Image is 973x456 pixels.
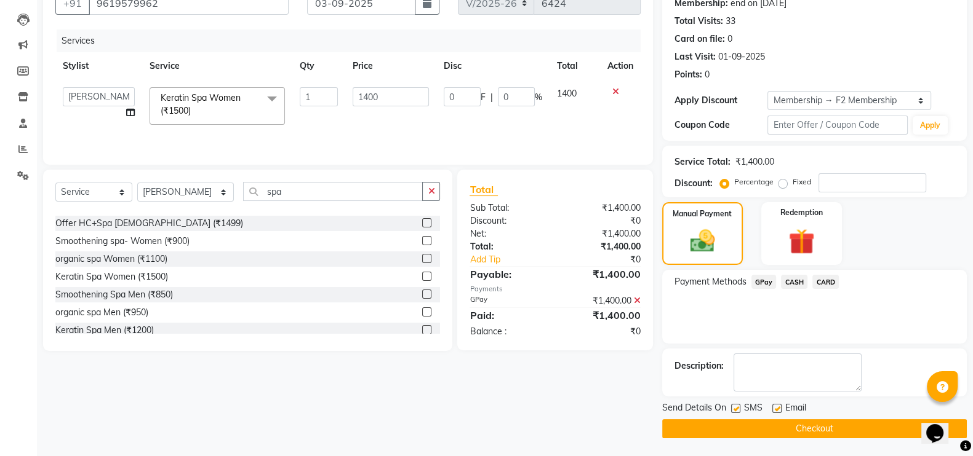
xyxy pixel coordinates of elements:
div: Keratin Spa Men (₹1200) [55,324,154,337]
span: Keratin Spa Women (₹1500) [161,92,241,116]
iframe: chat widget [921,407,961,444]
div: Points: [675,68,702,81]
div: Keratin Spa Women (₹1500) [55,270,168,283]
label: Manual Payment [673,208,732,219]
div: Payable: [460,267,555,281]
th: Price [345,52,437,80]
span: Payment Methods [675,275,747,288]
img: _cash.svg [683,227,723,255]
div: Smoothening Spa Men (₹850) [55,288,173,301]
th: Total [550,52,599,80]
span: Total [470,183,498,196]
div: Discount: [675,177,713,190]
div: Total: [460,240,555,253]
div: ₹1,400.00 [555,202,650,214]
label: Redemption [780,207,823,218]
div: ₹1,400.00 [555,308,650,323]
th: Qty [292,52,345,80]
div: ₹0 [571,253,650,266]
div: 01-09-2025 [718,50,765,63]
div: Service Total: [675,155,731,168]
div: ₹1,400.00 [555,240,650,253]
div: Last Visit: [675,50,716,63]
span: | [491,91,493,104]
div: organic spa Men (₹950) [55,306,148,319]
span: Send Details On [662,401,726,417]
label: Fixed [793,176,811,187]
div: ₹1,400.00 [555,267,650,281]
span: CASH [781,275,807,289]
div: ₹1,400.00 [555,227,650,240]
div: ₹0 [555,214,650,227]
span: 1400 [557,88,577,99]
button: Apply [913,116,948,135]
th: Disc [436,52,550,80]
div: Paid: [460,308,555,323]
th: Service [142,52,292,80]
span: F [481,91,486,104]
span: % [535,91,542,104]
a: Add Tip [460,253,571,266]
span: CARD [812,275,839,289]
a: x [191,105,196,116]
div: ₹1,400.00 [555,294,650,307]
div: Discount: [460,214,555,227]
div: 0 [705,68,710,81]
div: 0 [727,33,732,45]
div: Total Visits: [675,15,723,28]
div: Balance : [460,325,555,338]
div: Payments [470,284,640,294]
th: Stylist [55,52,142,80]
span: Email [785,401,806,417]
div: GPay [460,294,555,307]
div: Apply Discount [675,94,768,107]
div: 33 [726,15,735,28]
div: Coupon Code [675,119,768,132]
label: Percentage [734,176,774,187]
div: ₹0 [555,325,650,338]
div: Offer HC+Spa [DEMOGRAPHIC_DATA] (₹1499) [55,217,243,230]
div: Smoothening spa- Women (₹900) [55,235,190,248]
div: organic spa Women (₹1100) [55,253,167,265]
span: SMS [744,401,763,417]
div: Net: [460,227,555,240]
div: Card on file: [675,33,725,45]
div: Description: [675,360,724,372]
th: Action [600,52,641,80]
input: Enter Offer / Coupon Code [767,116,908,135]
div: ₹1,400.00 [735,155,774,168]
input: Search or Scan [243,182,423,201]
button: Checkout [662,419,967,438]
div: Services [57,29,650,52]
div: Sub Total: [460,202,555,214]
span: GPay [751,275,777,289]
img: _gift.svg [780,226,822,257]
